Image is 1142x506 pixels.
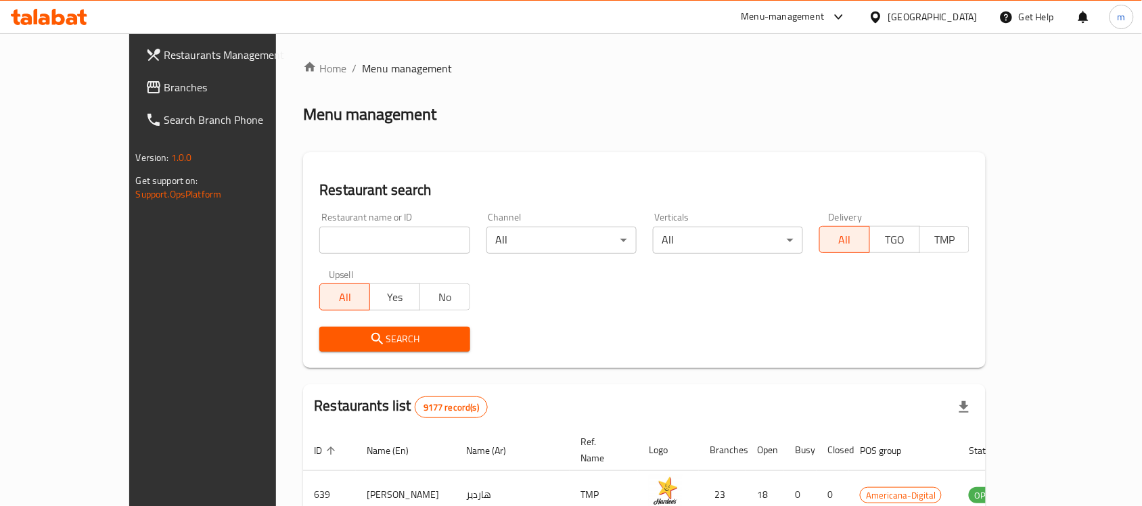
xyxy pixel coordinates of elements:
a: Search Branch Phone [135,103,320,136]
button: All [819,226,870,253]
span: TGO [875,230,915,250]
span: Yes [375,287,415,307]
span: Status [969,442,1013,459]
span: All [325,287,365,307]
span: 9177 record(s) [415,401,487,414]
span: Branches [164,79,309,95]
button: All [319,283,370,310]
span: No [426,287,465,307]
span: Search Branch Phone [164,112,309,128]
span: Ref. Name [580,434,622,466]
span: Search [330,331,459,348]
span: 1.0.0 [171,149,192,166]
button: Yes [369,283,420,310]
th: Closed [817,430,849,471]
a: Home [303,60,346,76]
span: Version: [136,149,169,166]
div: OPEN [969,487,1002,503]
span: Americana-Digital [861,488,941,503]
label: Upsell [329,270,354,279]
span: Name (En) [367,442,426,459]
div: Total records count [415,396,488,418]
li: / [352,60,357,76]
th: Open [746,430,784,471]
span: TMP [926,230,965,250]
div: Export file [948,391,980,423]
span: ID [314,442,340,459]
span: OPEN [969,488,1002,503]
h2: Restaurants list [314,396,488,418]
input: Search for restaurant name or ID.. [319,227,470,254]
div: [GEOGRAPHIC_DATA] [888,9,978,24]
a: Restaurants Management [135,39,320,71]
button: TGO [869,226,920,253]
label: Delivery [829,212,863,222]
div: All [653,227,803,254]
span: m [1118,9,1126,24]
span: Restaurants Management [164,47,309,63]
th: Busy [784,430,817,471]
span: Menu management [362,60,452,76]
button: No [419,283,470,310]
h2: Restaurant search [319,180,969,200]
a: Branches [135,71,320,103]
span: Name (Ar) [466,442,524,459]
div: Menu-management [741,9,825,25]
nav: breadcrumb [303,60,986,76]
a: Support.OpsPlatform [136,185,222,203]
span: All [825,230,865,250]
span: Get support on: [136,172,198,189]
button: Search [319,327,470,352]
span: POS group [860,442,919,459]
th: Branches [699,430,746,471]
button: TMP [919,226,970,253]
th: Logo [638,430,699,471]
h2: Menu management [303,103,436,125]
div: All [486,227,637,254]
